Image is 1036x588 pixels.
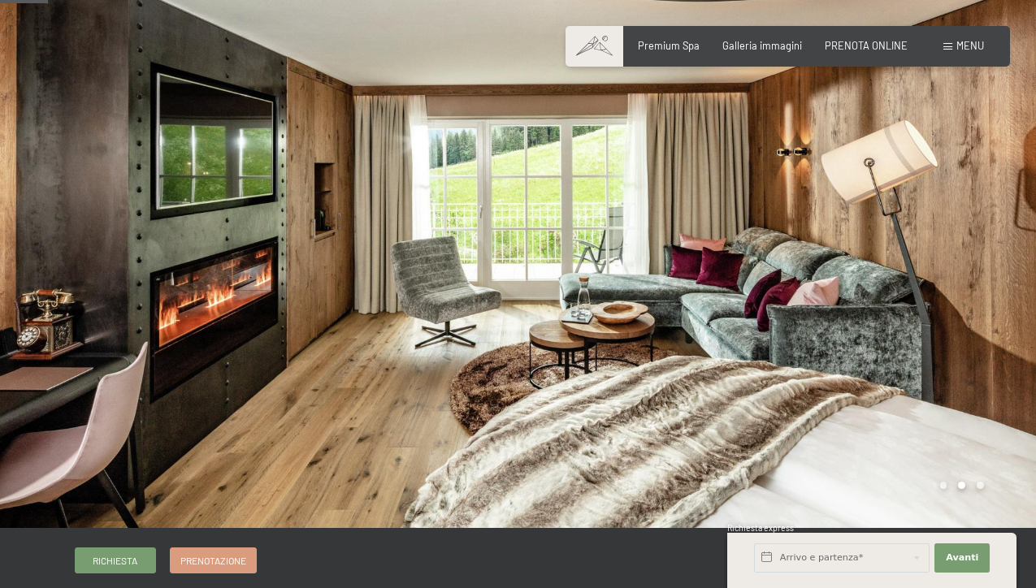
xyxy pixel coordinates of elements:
span: Prenotazione [180,554,246,568]
a: Premium Spa [638,39,700,52]
a: PRENOTA ONLINE [825,39,908,52]
span: Menu [956,39,984,52]
a: Galleria immagini [722,39,802,52]
button: Avanti [934,543,990,573]
span: Richiesta express [727,523,794,533]
a: Prenotazione [171,548,256,573]
span: Richiesta [93,554,137,568]
span: Avanti [946,551,978,564]
a: Richiesta [76,548,155,573]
